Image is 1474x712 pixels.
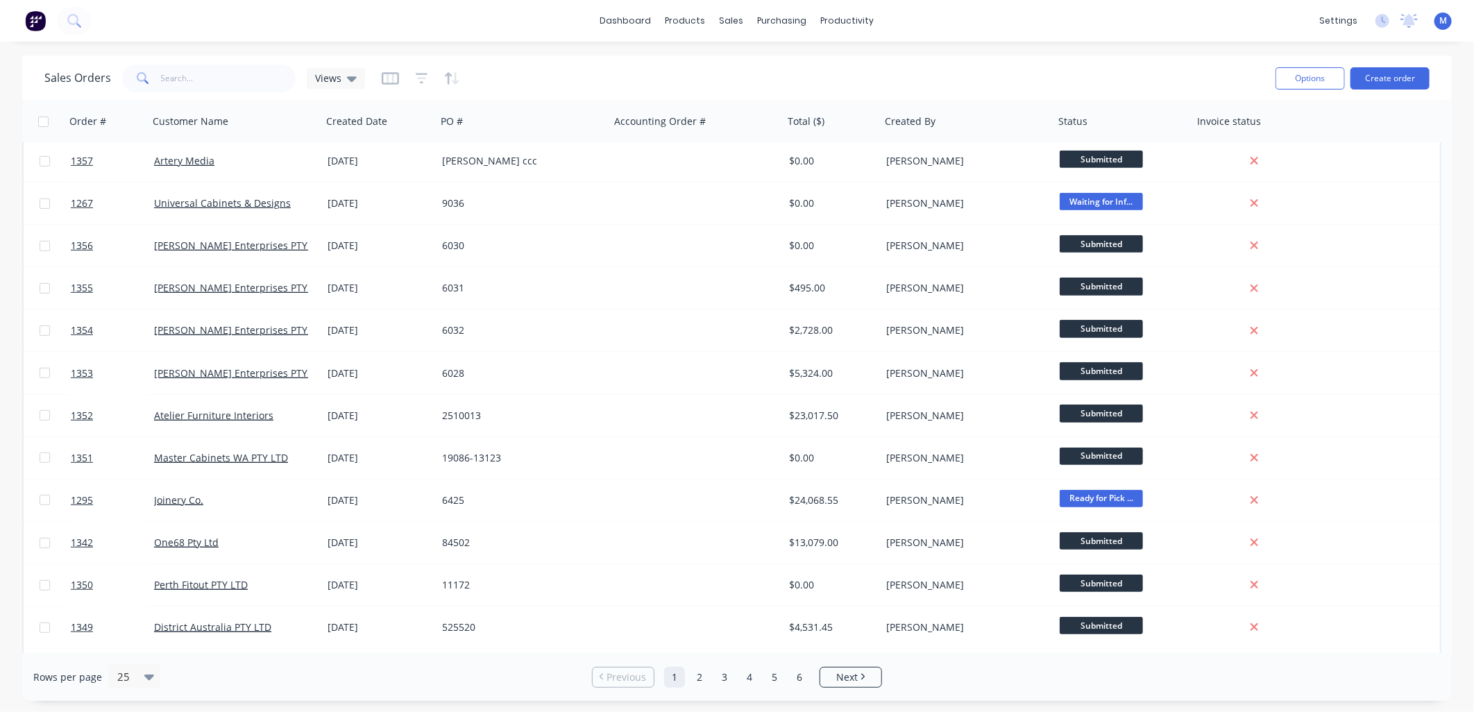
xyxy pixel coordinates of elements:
span: Submitted [1060,278,1143,295]
div: [PERSON_NAME] [886,578,1040,592]
div: [PERSON_NAME] [886,366,1040,380]
div: Order # [69,115,106,128]
span: Ready for Pick ... [1060,490,1143,507]
a: Page 5 [764,667,785,688]
div: 6030 [442,239,596,253]
span: Submitted [1060,575,1143,592]
span: 1295 [71,493,93,507]
a: Page 2 [689,667,710,688]
a: Next page [820,670,881,684]
a: Previous page [593,670,654,684]
div: Status [1058,115,1087,128]
span: 1351 [71,451,93,465]
div: [DATE] [328,366,431,380]
div: [DATE] [328,196,431,210]
span: Submitted [1060,617,1143,634]
div: 525520 [442,620,596,634]
span: Previous [607,670,647,684]
div: settings [1312,10,1364,31]
a: Artery Media [154,154,214,167]
div: Accounting Order # [614,115,706,128]
div: [PERSON_NAME] [886,196,1040,210]
div: $0.00 [789,239,871,253]
div: [DATE] [328,323,431,337]
a: dashboard [593,10,659,31]
div: $5,324.00 [789,366,871,380]
div: Customer Name [153,115,228,128]
img: Factory [25,10,46,31]
div: [DATE] [328,578,431,592]
span: 1355 [71,281,93,295]
div: $495.00 [789,281,871,295]
div: sales [713,10,751,31]
span: Submitted [1060,320,1143,337]
div: $4,531.45 [789,620,871,634]
a: Joinery Co. [154,493,203,507]
span: Rows per page [33,670,102,684]
div: 9036 [442,196,596,210]
span: 1352 [71,409,93,423]
a: [PERSON_NAME] Enterprises PTY LTD [154,239,328,252]
div: [PERSON_NAME] [886,281,1040,295]
span: 1342 [71,536,93,550]
a: Universal Cabinets & Designs [154,196,291,210]
div: $24,068.55 [789,493,871,507]
div: $2,728.00 [789,323,871,337]
span: Submitted [1060,448,1143,465]
a: 1355 [71,267,154,309]
div: 2510013 [442,409,596,423]
div: 11172 [442,578,596,592]
a: 1342 [71,522,154,563]
a: Page 3 [714,667,735,688]
span: Submitted [1060,235,1143,253]
div: [PERSON_NAME] [886,323,1040,337]
div: $13,079.00 [789,536,871,550]
a: 1349 [71,607,154,648]
span: 1267 [71,196,93,210]
div: 6028 [442,366,596,380]
div: [DATE] [328,493,431,507]
div: [DATE] [328,239,431,253]
span: Waiting for Inf... [1060,193,1143,210]
div: [PERSON_NAME] ccc [442,154,596,168]
div: [PERSON_NAME] [886,620,1040,634]
div: 6031 [442,281,596,295]
div: [DATE] [328,409,431,423]
button: Options [1276,67,1345,90]
a: 1351 [71,437,154,479]
span: Views [315,71,341,85]
div: [PERSON_NAME] [886,154,1040,168]
span: 1349 [71,620,93,634]
div: 84502 [442,536,596,550]
span: Submitted [1060,405,1143,422]
h1: Sales Orders [44,71,111,85]
div: purchasing [751,10,814,31]
span: 1350 [71,578,93,592]
a: 1352 [71,395,154,436]
div: $23,017.50 [789,409,871,423]
a: District Australia PTY LTD [154,620,271,634]
a: [PERSON_NAME] Enterprises PTY LTD [154,281,328,294]
ul: Pagination [586,667,888,688]
input: Search... [161,65,296,92]
button: Create order [1350,67,1430,90]
a: 1353 [71,353,154,394]
div: $0.00 [789,578,871,592]
div: productivity [814,10,881,31]
a: 1343 [71,649,154,690]
div: [DATE] [328,451,431,465]
a: Page 6 [789,667,810,688]
div: $0.00 [789,451,871,465]
div: [DATE] [328,281,431,295]
a: [PERSON_NAME] Enterprises PTY LTD [154,366,328,380]
a: [PERSON_NAME] Enterprises PTY LTD [154,323,328,337]
div: [PERSON_NAME] [886,409,1040,423]
a: One68 Pty Ltd [154,536,219,549]
div: [PERSON_NAME] [886,451,1040,465]
div: [PERSON_NAME] [886,536,1040,550]
span: 1354 [71,323,93,337]
div: Invoice status [1197,115,1261,128]
div: [PERSON_NAME] [886,493,1040,507]
div: products [659,10,713,31]
a: 1350 [71,564,154,606]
